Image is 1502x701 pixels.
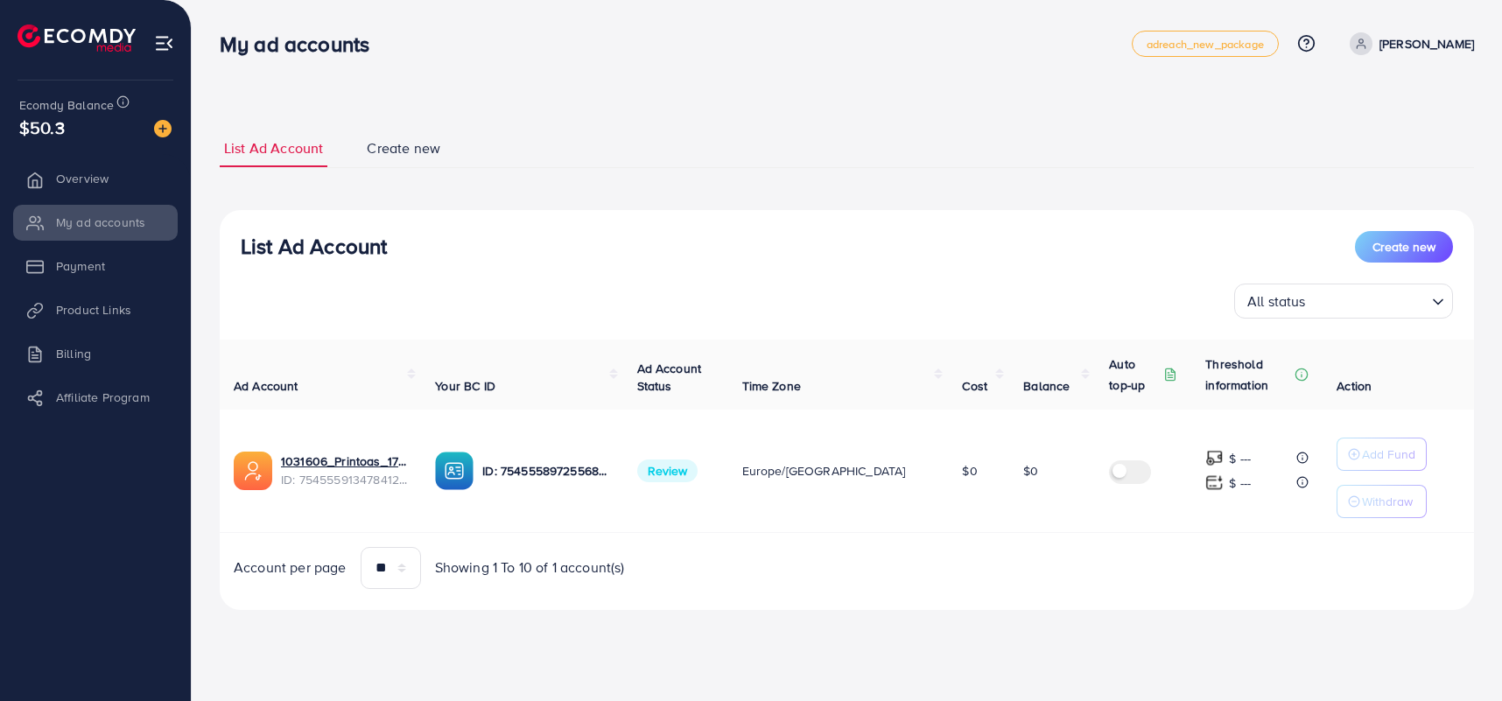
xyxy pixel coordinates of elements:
span: Cost [962,377,987,395]
a: [PERSON_NAME] [1343,32,1474,55]
p: Add Fund [1362,444,1415,465]
span: Create new [1372,238,1435,256]
button: Withdraw [1337,485,1427,518]
span: $0 [1023,462,1038,480]
p: Withdraw [1362,491,1413,512]
img: ic-ads-acc.e4c84228.svg [234,452,272,490]
p: ID: 7545558972556820488 [482,460,608,481]
span: Create new [367,138,440,158]
p: [PERSON_NAME] [1379,33,1474,54]
img: top-up amount [1205,449,1224,467]
img: ic-ba-acc.ded83a64.svg [435,452,474,490]
span: Action [1337,377,1372,395]
span: All status [1244,289,1309,314]
input: Search for option [1311,285,1425,314]
span: ID: 7545559134784126994 [281,471,407,488]
a: 1031606_Printoas_1756837783947 [281,452,407,470]
span: Showing 1 To 10 of 1 account(s) [435,557,625,578]
div: Search for option [1234,284,1453,319]
span: Review [637,459,698,482]
h3: My ad accounts [220,32,383,57]
p: Auto top-up [1109,354,1160,396]
p: $ --- [1229,448,1251,469]
span: List Ad Account [224,138,323,158]
span: Balance [1023,377,1070,395]
img: top-up amount [1205,473,1224,492]
span: Ad Account Status [637,360,702,395]
span: $0 [962,462,977,480]
span: Time Zone [742,377,801,395]
h3: List Ad Account [241,234,387,259]
img: image [154,120,172,137]
span: Your BC ID [435,377,495,395]
a: adreach_new_package [1132,31,1279,57]
span: Account per page [234,557,347,578]
p: $ --- [1229,473,1251,494]
span: Ecomdy Balance [19,96,114,114]
img: menu [154,33,174,53]
div: <span class='underline'>1031606_Printoas_1756837783947</span></br>7545559134784126994 [281,452,407,488]
span: adreach_new_package [1147,39,1264,50]
button: Create new [1355,231,1453,263]
span: $50.3 [19,115,65,140]
span: Europe/[GEOGRAPHIC_DATA] [742,462,906,480]
button: Add Fund [1337,438,1427,471]
img: logo [18,25,136,52]
p: Threshold information [1205,354,1291,396]
span: Ad Account [234,377,298,395]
